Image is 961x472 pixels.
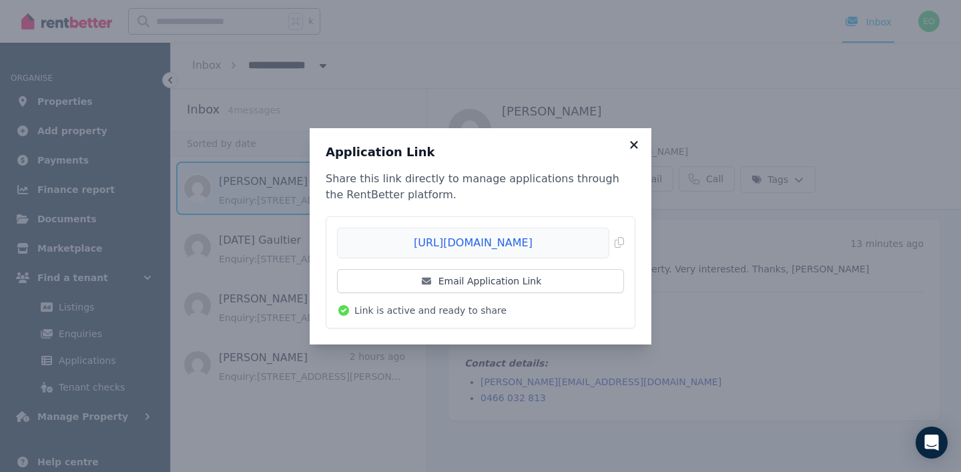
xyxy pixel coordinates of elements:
[337,228,624,258] button: [URL][DOMAIN_NAME]
[916,427,948,459] div: Open Intercom Messenger
[326,171,635,203] p: Share this link directly to manage applications through the RentBetter platform.
[354,304,507,317] span: Link is active and ready to share
[326,144,635,160] h3: Application Link
[337,269,624,293] a: Email Application Link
